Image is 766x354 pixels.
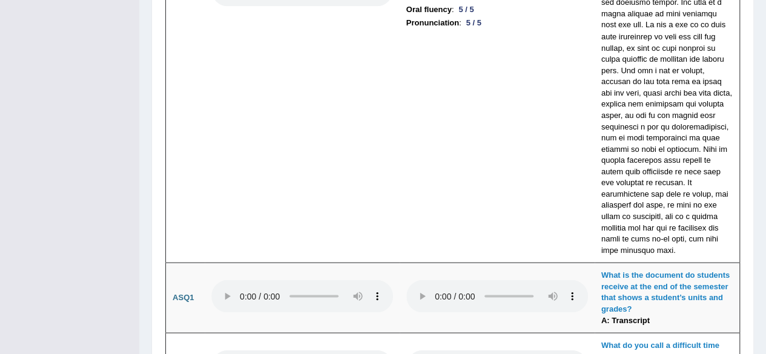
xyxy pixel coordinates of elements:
[454,3,478,16] div: 5 / 5
[601,270,730,313] b: What is the document do students receive at the end of the semester that shows a student’s units ...
[406,16,459,30] b: Pronunciation
[461,16,486,29] div: 5 / 5
[406,3,588,16] li: :
[601,315,650,324] b: A: Transcript
[406,3,452,16] b: Oral fluency
[173,292,194,301] b: ASQ1
[406,16,588,30] li: :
